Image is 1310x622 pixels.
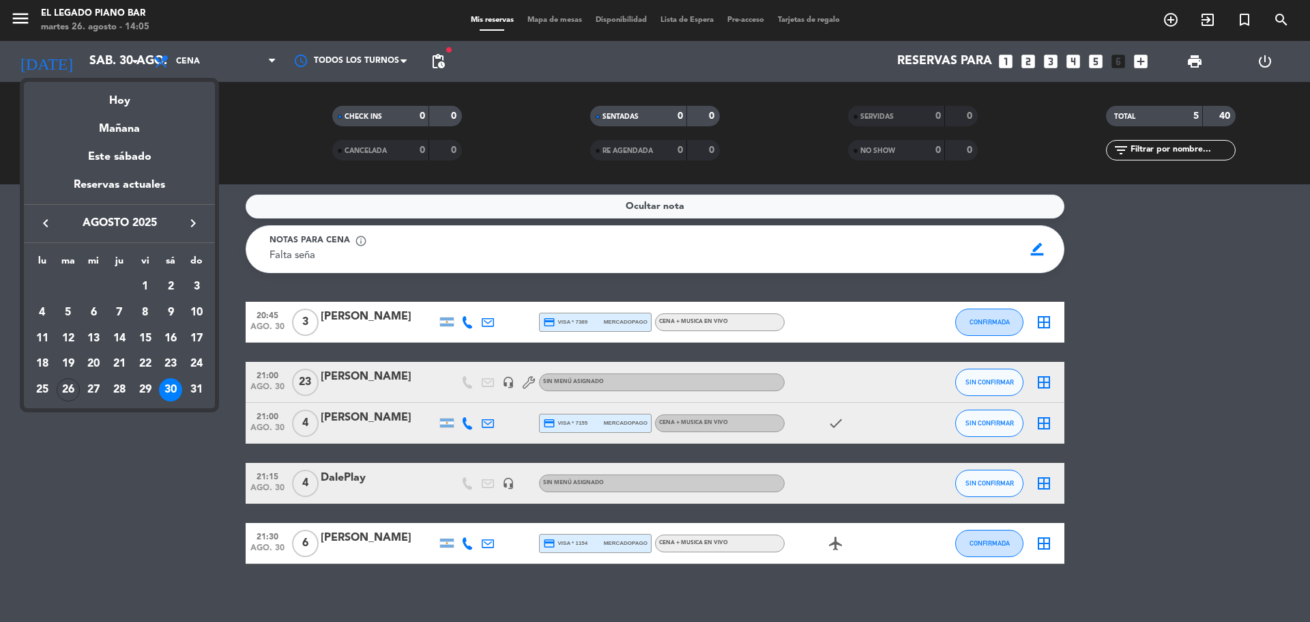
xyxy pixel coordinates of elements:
[31,378,54,401] div: 25
[81,326,106,352] td: 13 de agosto de 2025
[31,301,54,324] div: 4
[82,352,105,376] div: 20
[31,327,54,350] div: 11
[31,352,54,376] div: 18
[184,300,209,326] td: 10 de agosto de 2025
[158,253,184,274] th: sábado
[184,326,209,352] td: 17 de agosto de 2025
[158,326,184,352] td: 16 de agosto de 2025
[134,275,157,298] div: 1
[33,214,58,232] button: keyboard_arrow_left
[24,110,215,138] div: Mañana
[159,275,182,298] div: 2
[24,176,215,204] div: Reservas actuales
[29,253,55,274] th: lunes
[81,300,106,326] td: 6 de agosto de 2025
[132,326,158,352] td: 15 de agosto de 2025
[134,378,157,401] div: 29
[106,253,132,274] th: jueves
[132,274,158,300] td: 1 de agosto de 2025
[132,377,158,403] td: 29 de agosto de 2025
[159,352,182,376] div: 23
[134,327,157,350] div: 15
[106,300,132,326] td: 7 de agosto de 2025
[159,301,182,324] div: 9
[184,274,209,300] td: 3 de agosto de 2025
[55,253,81,274] th: martes
[106,377,132,403] td: 28 de agosto de 2025
[57,352,80,376] div: 19
[158,274,184,300] td: 2 de agosto de 2025
[158,300,184,326] td: 9 de agosto de 2025
[29,377,55,403] td: 25 de agosto de 2025
[55,351,81,377] td: 19 de agosto de 2025
[184,351,209,377] td: 24 de agosto de 2025
[159,378,182,401] div: 30
[158,351,184,377] td: 23 de agosto de 2025
[29,300,55,326] td: 4 de agosto de 2025
[181,214,205,232] button: keyboard_arrow_right
[159,327,182,350] div: 16
[57,301,80,324] div: 5
[81,253,106,274] th: miércoles
[82,327,105,350] div: 13
[132,253,158,274] th: viernes
[184,253,209,274] th: domingo
[134,352,157,376] div: 22
[132,300,158,326] td: 8 de agosto de 2025
[106,326,132,352] td: 14 de agosto de 2025
[134,301,157,324] div: 8
[81,351,106,377] td: 20 de agosto de 2025
[57,378,80,401] div: 26
[82,301,105,324] div: 6
[108,352,131,376] div: 21
[184,377,209,403] td: 31 de agosto de 2025
[185,352,208,376] div: 24
[185,327,208,350] div: 17
[55,377,81,403] td: 26 de agosto de 2025
[108,378,131,401] div: 28
[185,301,208,324] div: 10
[132,351,158,377] td: 22 de agosto de 2025
[29,351,55,377] td: 18 de agosto de 2025
[24,82,215,110] div: Hoy
[81,377,106,403] td: 27 de agosto de 2025
[108,301,131,324] div: 7
[58,214,181,232] span: agosto 2025
[38,215,54,231] i: keyboard_arrow_left
[108,327,131,350] div: 14
[29,326,55,352] td: 11 de agosto de 2025
[185,378,208,401] div: 31
[55,300,81,326] td: 5 de agosto de 2025
[24,138,215,176] div: Este sábado
[55,326,81,352] td: 12 de agosto de 2025
[185,215,201,231] i: keyboard_arrow_right
[82,378,105,401] div: 27
[106,351,132,377] td: 21 de agosto de 2025
[57,327,80,350] div: 12
[185,275,208,298] div: 3
[29,274,132,300] td: AGO.
[158,377,184,403] td: 30 de agosto de 2025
